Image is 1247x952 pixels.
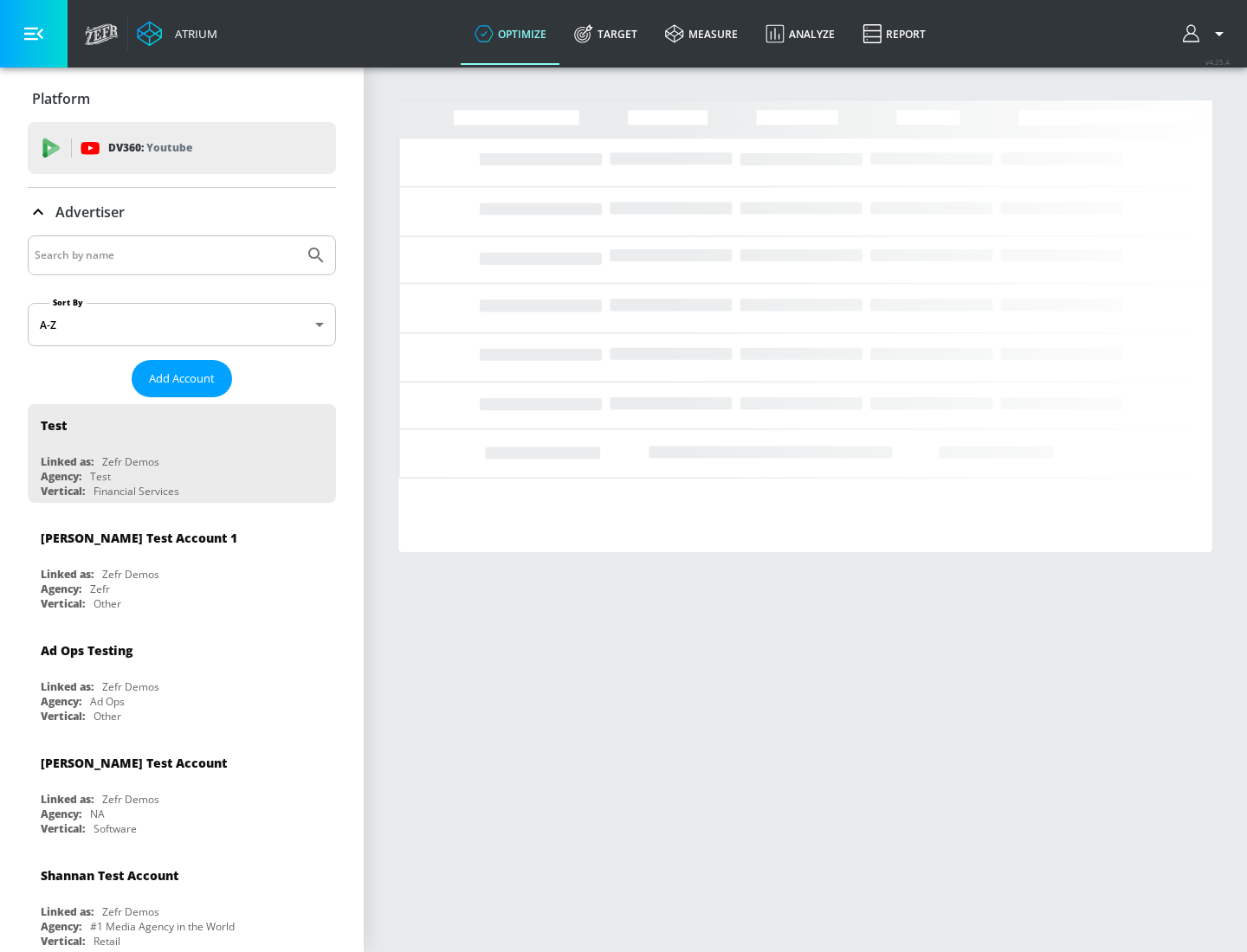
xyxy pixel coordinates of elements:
div: Platform [28,74,336,123]
input: Search by name [35,244,297,267]
div: #1 Media Agency in the World [90,919,235,934]
div: Atrium [168,26,217,42]
label: Sort By [49,297,87,308]
div: TestLinked as:Zefr DemosAgency:TestVertical:Financial Services [28,404,336,503]
div: Ad Ops TestingLinked as:Zefr DemosAgency:Ad OpsVertical:Other [28,629,336,728]
div: [PERSON_NAME] Test AccountLinked as:Zefr DemosAgency:NAVertical:Software [28,742,336,840]
p: Advertiser [55,203,125,222]
div: Ad Ops Testing [41,642,132,659]
div: Linked as: [41,454,94,469]
div: Agency: [41,807,81,821]
div: Test [41,417,67,434]
div: Test [90,469,111,484]
div: Ad Ops [90,694,125,709]
a: optimize [461,3,560,65]
div: A-Z [28,303,336,346]
div: Shannan Test Account [41,867,178,884]
p: Youtube [146,138,192,157]
div: Financial Services [94,484,179,499]
div: Vertical: [41,934,85,949]
p: Platform [32,89,90,108]
div: Other [94,596,121,611]
span: Add Account [149,369,215,389]
div: Zefr Demos [102,454,159,469]
div: Zefr Demos [102,679,159,694]
div: Vertical: [41,709,85,724]
div: Vertical: [41,484,85,499]
div: Agency: [41,469,81,484]
div: Agency: [41,694,81,709]
div: Agency: [41,582,81,596]
div: [PERSON_NAME] Test Account 1Linked as:Zefr DemosAgency:ZefrVertical:Other [28,517,336,615]
div: Other [94,709,121,724]
div: Linked as: [41,904,94,919]
div: Vertical: [41,596,85,611]
a: Target [560,3,651,65]
a: Analyze [752,3,849,65]
div: Zefr Demos [102,567,159,582]
button: Add Account [132,360,232,397]
div: Advertiser [28,188,336,236]
a: Report [849,3,940,65]
a: Atrium [137,21,217,47]
div: Software [94,821,137,836]
div: Zefr Demos [102,792,159,807]
div: Retail [94,934,120,949]
div: Agency: [41,919,81,934]
p: DV360: [108,138,192,158]
div: [PERSON_NAME] Test Account 1 [41,530,237,546]
div: Linked as: [41,792,94,807]
div: Vertical: [41,821,85,836]
div: Linked as: [41,567,94,582]
div: [PERSON_NAME] Test Account [41,755,227,771]
span: v 4.25.4 [1205,57,1230,67]
div: DV360: Youtube [28,122,336,174]
a: measure [651,3,752,65]
div: Linked as: [41,679,94,694]
div: Zefr [90,582,110,596]
div: NA [90,807,105,821]
div: Zefr Demos [102,904,159,919]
